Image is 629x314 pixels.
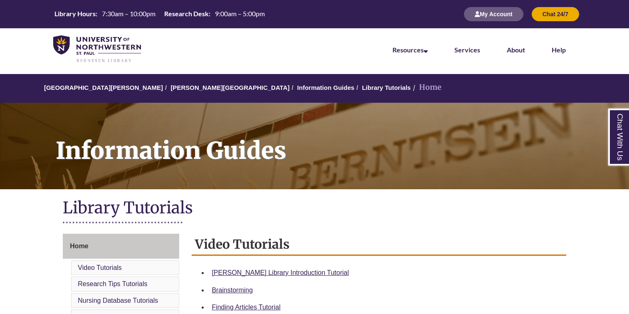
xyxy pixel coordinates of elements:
[78,297,158,304] a: Nursing Database Tutorials
[63,198,566,220] h1: Library Tutorials
[454,46,480,54] a: Services
[362,84,411,91] a: Library Tutorials
[212,269,349,276] a: [PERSON_NAME] Library Introduction Tutorial
[170,84,289,91] a: [PERSON_NAME][GEOGRAPHIC_DATA]
[51,9,268,18] table: Hours Today
[102,10,155,17] span: 7:30am – 10:00pm
[532,10,579,17] a: Chat 24/7
[552,46,566,54] a: Help
[464,7,523,21] button: My Account
[44,84,163,91] a: [GEOGRAPHIC_DATA][PERSON_NAME]
[51,9,99,18] th: Library Hours:
[53,35,141,63] img: UNWSP Library Logo
[411,82,442,94] li: Home
[70,242,88,250] span: Home
[161,9,212,18] th: Research Desk:
[392,46,428,54] a: Resources
[51,9,268,19] a: Hours Today
[215,10,265,17] span: 9:00am – 5:00pm
[212,304,280,311] a: Finding Articles Tutorial
[192,234,566,256] h2: Video Tutorials
[78,280,147,287] a: Research Tips Tutorials
[78,264,122,271] a: Video Tutorials
[63,234,179,259] a: Home
[532,7,579,21] button: Chat 24/7
[47,103,629,178] h1: Information Guides
[212,287,253,294] a: Brainstorming
[464,10,523,17] a: My Account
[507,46,525,54] a: About
[297,84,355,91] a: Information Guides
